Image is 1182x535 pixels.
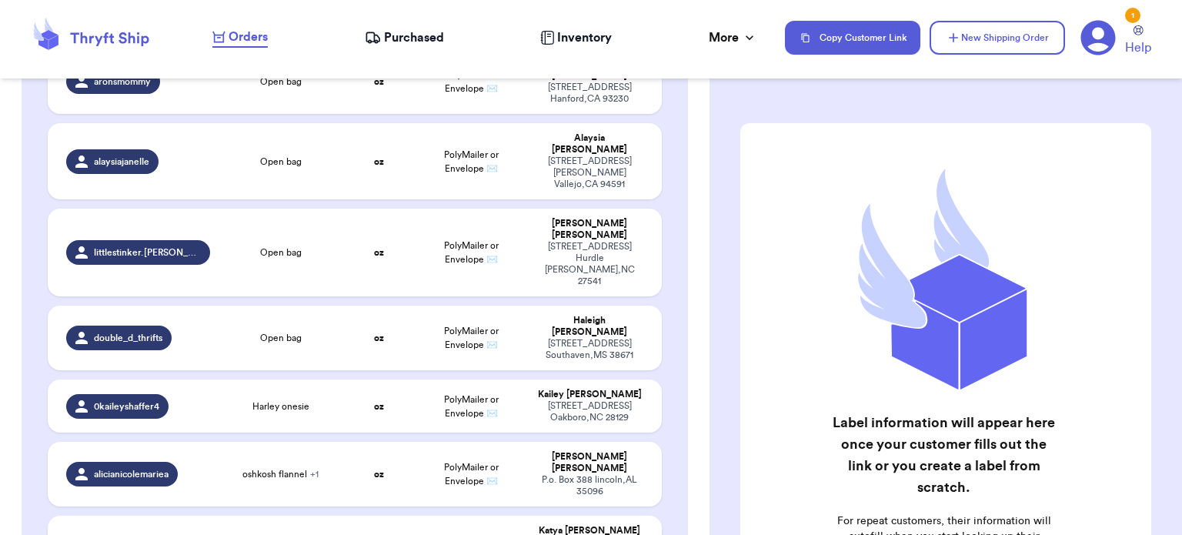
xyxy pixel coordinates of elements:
div: [STREET_ADDRESS] Southaven , MS 38671 [536,338,643,361]
span: Open bag [260,75,302,88]
span: Open bag [260,155,302,168]
div: [PERSON_NAME] [PERSON_NAME] [536,451,643,474]
div: Alaysia [PERSON_NAME] [536,132,643,155]
div: [STREET_ADDRESS][PERSON_NAME] Vallejo , CA 94591 [536,155,643,190]
h2: Label information will appear here once your customer fills out the link or you create a label fr... [829,412,1059,498]
span: littlestinker.[PERSON_NAME] [94,246,202,259]
a: Help [1125,25,1151,57]
span: alaysiajanelle [94,155,149,168]
div: [PERSON_NAME] [PERSON_NAME] [536,218,643,241]
a: Purchased [365,28,444,47]
span: PolyMailer or Envelope ✉️ [444,395,499,418]
strong: oz [374,333,384,343]
span: Purchased [384,28,444,47]
span: Harley onesie [252,400,309,413]
div: Haleigh [PERSON_NAME] [536,315,643,338]
div: [STREET_ADDRESS] Hurdle [PERSON_NAME] , NC 27541 [536,241,643,287]
span: Open bag [260,246,302,259]
strong: oz [374,248,384,257]
div: More [709,28,757,47]
span: PolyMailer or Envelope ✉️ [444,150,499,173]
a: Inventory [540,28,612,47]
strong: oz [374,157,384,166]
span: double_d_thrifts [94,332,162,344]
span: 0kaileyshaffer4 [94,400,159,413]
span: PolyMailer or Envelope ✉️ [444,326,499,349]
div: P.o. Box 388 lincoln , AL 35096 [536,474,643,497]
strong: oz [374,470,384,479]
span: alicianicolemariea [94,468,169,480]
span: + 1 [310,470,319,479]
strong: oz [374,402,384,411]
div: [STREET_ADDRESS] Oakboro , NC 28129 [536,400,643,423]
span: Orders [229,28,268,46]
span: Open bag [260,332,302,344]
div: Kailey [PERSON_NAME] [536,389,643,400]
strong: oz [374,77,384,86]
a: Orders [212,28,268,48]
span: Help [1125,38,1151,57]
div: [STREET_ADDRESS] Hanford , CA 93230 [536,82,643,105]
button: New Shipping Order [930,21,1065,55]
span: Inventory [557,28,612,47]
a: 1 [1080,20,1116,55]
span: oshkosh flannel [242,468,319,480]
span: PolyMailer or Envelope ✉️ [444,241,499,264]
div: 1 [1125,8,1140,23]
span: PolyMailer or Envelope ✉️ [444,463,499,486]
button: Copy Customer Link [785,21,920,55]
span: aronsmommy [94,75,151,88]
